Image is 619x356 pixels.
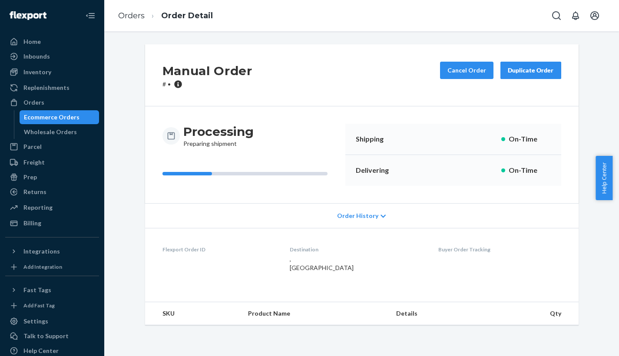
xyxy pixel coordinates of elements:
[23,83,70,92] div: Replenishments
[20,125,99,139] a: Wholesale Orders
[5,35,99,49] a: Home
[23,219,41,227] div: Billing
[5,140,99,154] a: Parcel
[23,332,69,340] div: Talk to Support
[23,98,44,107] div: Orders
[20,110,99,124] a: Ecommerce Orders
[168,80,171,88] span: •
[24,128,77,136] div: Wholesale Orders
[5,262,99,272] a: Add Integration
[389,302,485,325] th: Details
[509,165,551,175] p: On-Time
[118,11,145,20] a: Orders
[5,329,99,343] a: Talk to Support
[82,7,99,24] button: Close Navigation
[5,283,99,297] button: Fast Tags
[5,81,99,95] a: Replenishments
[548,7,565,24] button: Open Search Box
[5,170,99,184] a: Prep
[5,201,99,214] a: Reporting
[500,62,561,79] button: Duplicate Order
[161,11,213,20] a: Order Detail
[567,7,584,24] button: Open notifications
[23,247,60,256] div: Integrations
[23,68,51,76] div: Inventory
[162,62,252,80] h2: Manual Order
[356,134,405,144] p: Shipping
[10,11,46,20] img: Flexport logo
[23,37,41,46] div: Home
[23,188,46,196] div: Returns
[5,314,99,328] a: Settings
[290,255,354,271] span: , [GEOGRAPHIC_DATA]
[586,7,603,24] button: Open account menu
[484,302,578,325] th: Qty
[5,300,99,311] a: Add Fast Tag
[162,246,276,253] dt: Flexport Order ID
[23,317,48,326] div: Settings
[23,158,45,167] div: Freight
[23,286,51,294] div: Fast Tags
[596,156,612,200] button: Help Center
[162,80,252,89] p: #
[5,185,99,199] a: Returns
[440,62,493,79] button: Cancel Order
[145,302,242,325] th: SKU
[241,302,389,325] th: Product Name
[5,244,99,258] button: Integrations
[23,346,59,355] div: Help Center
[23,263,62,270] div: Add Integration
[5,65,99,79] a: Inventory
[23,203,53,212] div: Reporting
[183,124,254,139] h3: Processing
[508,66,554,75] div: Duplicate Order
[23,142,42,151] div: Parcel
[438,246,561,253] dt: Buyer Order Tracking
[183,124,254,148] div: Preparing shipment
[23,302,55,309] div: Add Fast Tag
[23,52,50,61] div: Inbounds
[5,216,99,230] a: Billing
[24,113,79,122] div: Ecommerce Orders
[23,173,37,181] div: Prep
[5,96,99,109] a: Orders
[111,3,220,29] ol: breadcrumbs
[509,134,551,144] p: On-Time
[290,246,424,253] dt: Destination
[356,165,405,175] p: Delivering
[5,155,99,169] a: Freight
[5,49,99,63] a: Inbounds
[337,211,378,220] span: Order History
